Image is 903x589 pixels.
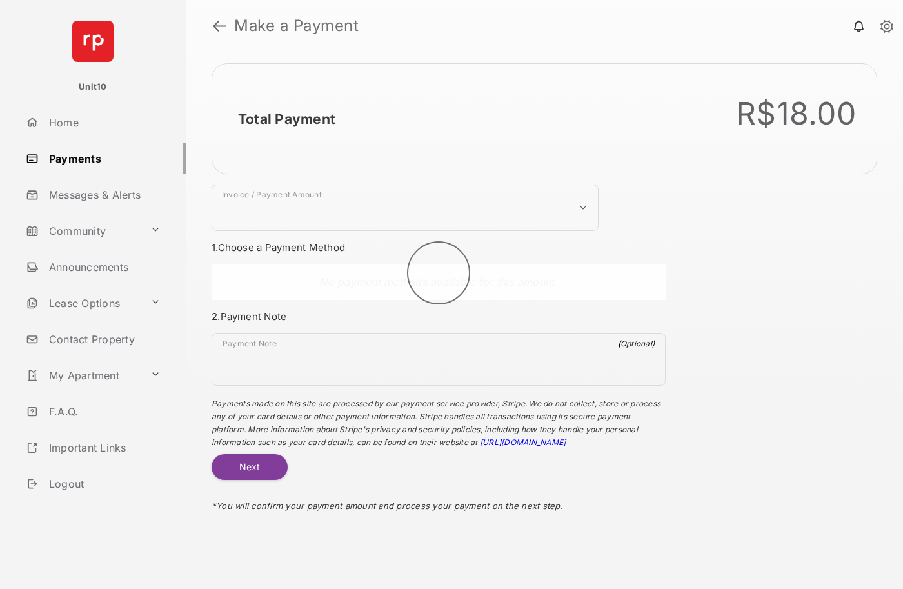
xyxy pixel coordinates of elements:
[234,18,359,34] strong: Make a Payment
[212,310,666,323] h3: 2. Payment Note
[79,81,107,94] p: Unit10
[21,396,186,427] a: F.A.Q.
[21,179,186,210] a: Messages & Alerts
[21,107,186,138] a: Home
[736,95,856,132] div: R$18.00
[212,399,660,447] span: Payments made on this site are processed by our payment service provider, Stripe. We do not colle...
[238,111,335,127] h2: Total Payment
[480,437,566,447] a: [URL][DOMAIN_NAME]
[21,468,186,499] a: Logout
[21,360,145,391] a: My Apartment
[21,143,186,174] a: Payments
[212,241,666,254] h3: 1. Choose a Payment Method
[21,432,166,463] a: Important Links
[21,288,145,319] a: Lease Options
[21,324,186,355] a: Contact Property
[72,21,114,62] img: svg+xml;base64,PHN2ZyB4bWxucz0iaHR0cDovL3d3dy53My5vcmcvMjAwMC9zdmciIHdpZHRoPSI2NCIgaGVpZ2h0PSI2NC...
[212,480,666,524] div: * You will confirm your payment amount and process your payment on the next step.
[212,454,288,480] button: Next
[21,252,186,283] a: Announcements
[21,215,145,246] a: Community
